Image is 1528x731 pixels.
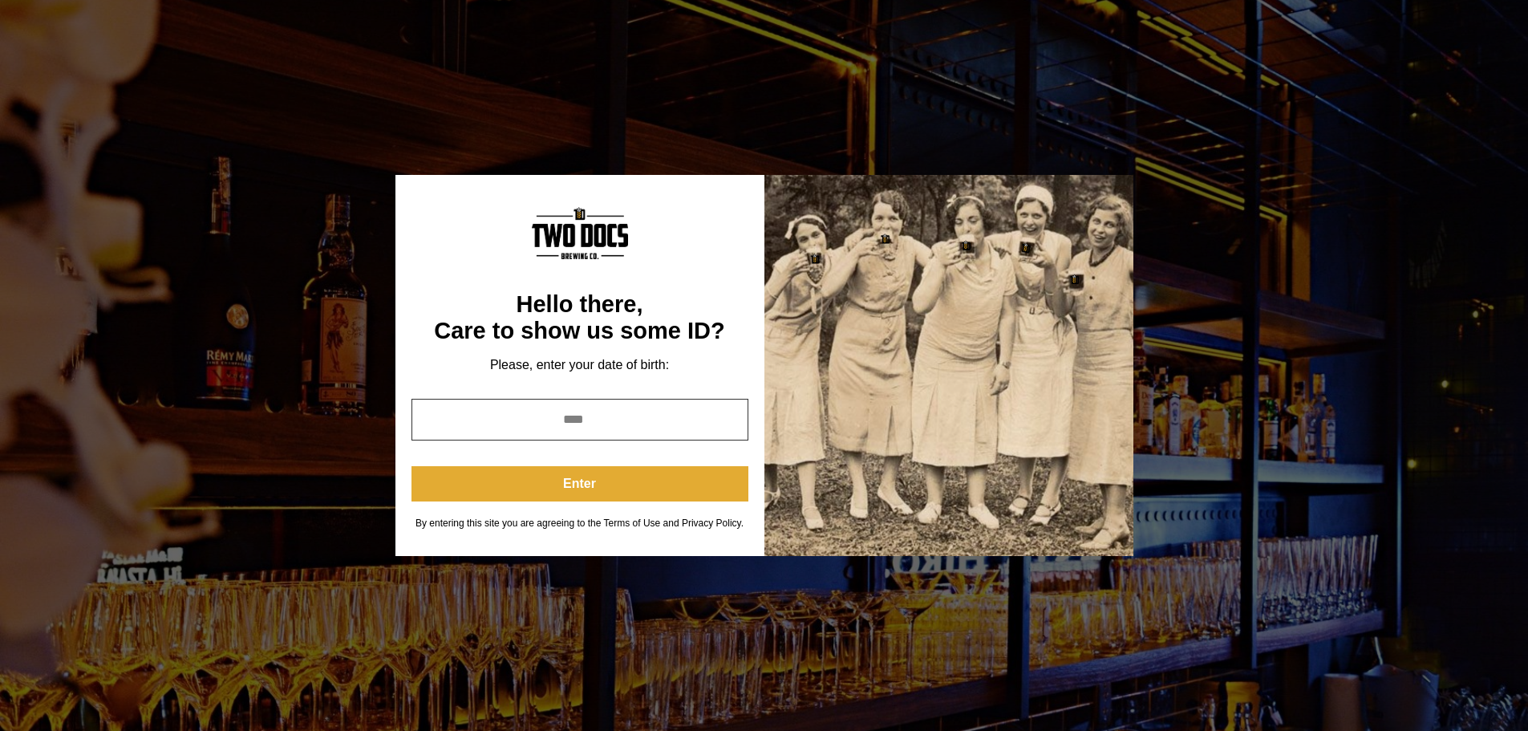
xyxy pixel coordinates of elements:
[411,291,748,345] div: Hello there, Care to show us some ID?
[411,466,748,502] button: Enter
[532,207,628,259] img: Content Logo
[411,518,748,530] div: By entering this site you are agreeing to the Terms of Use and Privacy Policy.
[411,399,748,441] input: year
[411,357,748,373] div: Please, enter your date of birth:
